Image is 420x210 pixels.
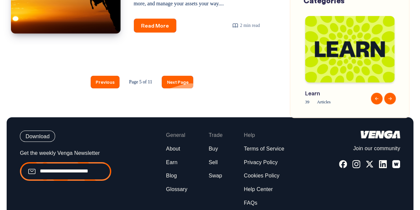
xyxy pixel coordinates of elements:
a: About [166,146,180,153]
img: email.99ba089774f55247b4fc38e1d8603778.svg [28,167,36,175]
span: 39 Articles [305,98,367,106]
a: Blog [166,172,177,179]
a: Buy [209,146,218,153]
a: Read More [134,19,176,33]
span: Help [244,132,255,139]
a: Glossary [166,186,187,193]
a: Terms of Service [244,146,284,153]
span: General [166,132,185,139]
button: Download [20,131,55,142]
img: logo-white.44ec9dbf8c34425cc70677c5f5c19bda.svg [361,131,400,139]
span: Page 5 of 11 [124,76,157,88]
a: Privacy Policy [244,159,278,166]
a: Sell [209,159,217,166]
a: Previous [91,76,120,88]
a: Help Center [244,186,273,193]
span: Learn [305,89,367,97]
a: Next Page [162,76,193,88]
p: Get the weekly Venga Newsletter [20,150,111,157]
div: 2 min read [232,21,260,30]
a: Swap [209,172,222,179]
a: Earn [166,159,177,166]
span: Trade [209,132,222,139]
a: Cookies Policy [244,172,279,179]
a: FAQs [244,200,257,207]
img: Blog-Tag-Cover---Learn.png [305,16,394,82]
button: Next [384,93,396,104]
button: Previous [371,93,382,104]
p: Join our community [339,145,400,152]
